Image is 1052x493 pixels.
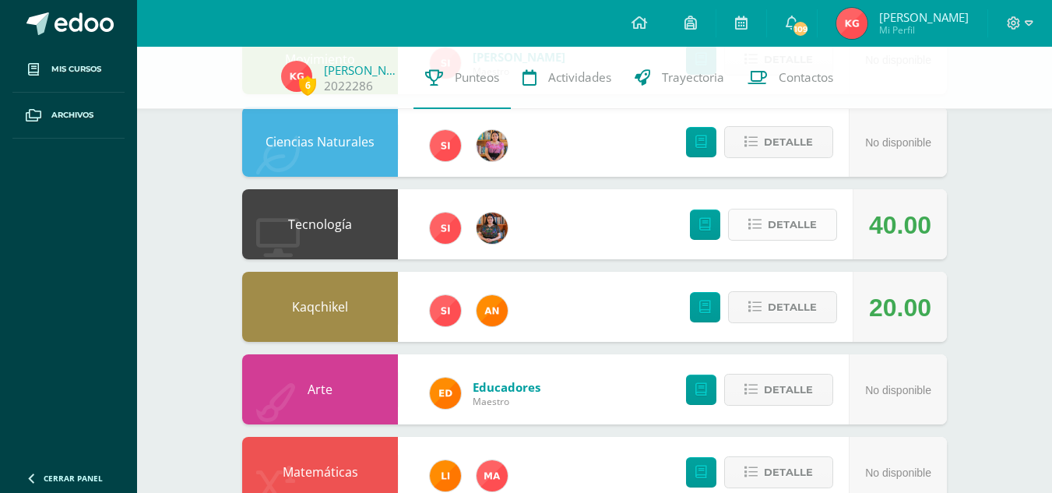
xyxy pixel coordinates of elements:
span: Maestro [473,395,540,408]
a: 2022286 [324,78,373,94]
a: Archivos [12,93,125,139]
img: 780c45a7af9c983c15f2661053b4c7ff.png [281,61,312,92]
span: Actividades [548,69,611,86]
a: Mis cursos [12,47,125,93]
img: 60a759e8b02ec95d430434cf0c0a55c7.png [477,213,508,244]
div: Kaqchikel [242,272,398,342]
span: Detalle [768,210,817,239]
button: Detalle [728,291,837,323]
img: 780c45a7af9c983c15f2661053b4c7ff.png [836,8,867,39]
a: [PERSON_NAME] [324,62,402,78]
a: Actividades [511,47,623,109]
span: Detalle [764,458,813,487]
span: No disponible [865,136,931,149]
div: 20.00 [869,273,931,343]
div: 40.00 [869,190,931,260]
button: Detalle [728,209,837,241]
div: Ciencias Naturales [242,107,398,177]
span: Detalle [764,128,813,157]
span: Archivos [51,109,93,121]
button: Detalle [724,374,833,406]
span: No disponible [865,384,931,396]
button: Detalle [724,456,833,488]
img: 777e29c093aa31b4e16d68b2ed8a8a42.png [477,460,508,491]
span: Mi Perfil [879,23,969,37]
div: Tecnología [242,189,398,259]
span: Punteos [455,69,499,86]
img: fc6731ddebfef4a76f049f6e852e62c4.png [477,295,508,326]
span: Detalle [764,375,813,404]
span: Trayectoria [662,69,724,86]
img: ed927125212876238b0630303cb5fd71.png [430,378,461,409]
a: Trayectoria [623,47,736,109]
a: Punteos [413,47,511,109]
span: Mis cursos [51,63,101,76]
img: d78b0415a9069934bf99e685b082ed4f.png [430,460,461,491]
span: 6 [299,76,316,95]
span: No disponible [865,467,931,479]
span: Contactos [779,69,833,86]
span: Detalle [768,293,817,322]
img: 1e3c7f018e896ee8adc7065031dce62a.png [430,130,461,161]
span: Cerrar panel [44,473,103,484]
span: [PERSON_NAME] [879,9,969,25]
a: Contactos [736,47,845,109]
span: 109 [792,20,809,37]
img: e8319d1de0642b858999b202df7e829e.png [477,130,508,161]
a: Educadores [473,379,540,395]
img: 1e3c7f018e896ee8adc7065031dce62a.png [430,213,461,244]
button: Detalle [724,126,833,158]
img: 1e3c7f018e896ee8adc7065031dce62a.png [430,295,461,326]
div: Arte [242,354,398,424]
